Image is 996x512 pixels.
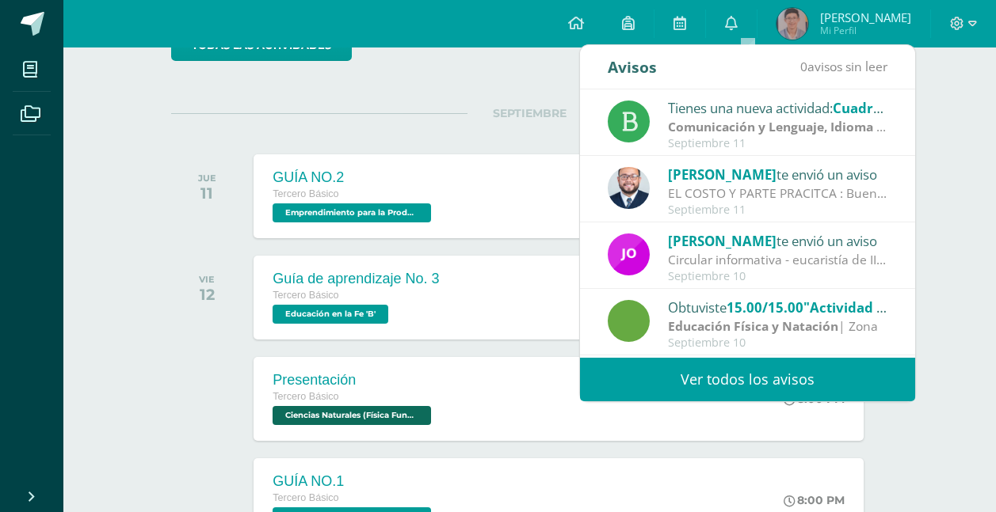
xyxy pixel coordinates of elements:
img: eaa624bfc361f5d4e8a554d75d1a3cf6.png [608,167,650,209]
div: Guía de aprendizaje No. 3 [273,271,439,287]
span: Tercero Básico [273,188,338,199]
span: SEPTIEMBRE [467,106,592,120]
span: Ciencias Naturales (Física Fundamental) 'B' [273,406,431,425]
span: Tercero Básico [273,290,338,301]
span: 0 [800,58,807,75]
span: Cuadro comparativo [833,99,968,117]
img: 6614adf7432e56e5c9e182f11abb21f1.png [608,233,650,275]
span: "Actividad 2" [803,298,891,317]
div: Septiembre 10 [668,336,888,350]
div: Septiembre 11 [668,137,888,150]
span: Tercero Básico [273,492,338,503]
div: JUE [198,173,216,184]
strong: Educación Física y Natación [668,317,838,335]
div: 11 [198,184,216,203]
div: EL COSTO Y PARTE PRACITCA : Buenos días Jovenes, un gusto saludarlos. Les adjunto al presentación... [668,184,888,203]
div: | Zona [668,317,888,336]
div: Septiembre 10 [668,270,888,283]
div: Obtuviste en [668,297,888,317]
span: [PERSON_NAME] [668,232,777,250]
strong: Comunicación y Lenguaje, Idioma Español [668,118,925,135]
div: GUÍA NO.1 [273,473,435,490]
div: Avisos [608,45,657,89]
div: te envió un aviso [668,164,888,184]
div: Tienes una nueva actividad: [668,97,888,118]
span: 15.00/15.00 [727,298,803,317]
div: te envió un aviso [668,230,888,251]
a: Ver todos los avisos [580,358,915,401]
span: Emprendimiento para la Productividad 'B' [273,203,431,222]
img: 9ccb69e3c28bfc63e59a54b2b2b28f1c.png [777,8,808,40]
div: 12 [199,285,215,304]
div: 8:00 PM [784,493,845,507]
div: | Zona [668,118,888,136]
div: VIE [199,274,215,285]
div: Circular informativa - eucaristía de III básico. : Estimados padres de familia: Les comparto la s... [668,251,888,269]
span: [PERSON_NAME] [820,9,911,25]
span: Mi Perfil [820,24,911,37]
div: Presentación [273,372,435,389]
span: avisos sin leer [800,58,887,75]
div: Septiembre 11 [668,203,888,217]
span: Educación en la Fe 'B' [273,305,388,324]
span: [PERSON_NAME] [668,165,777,184]
span: Tercero Básico [273,391,338,402]
div: GUÍA NO.2 [273,169,435,186]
